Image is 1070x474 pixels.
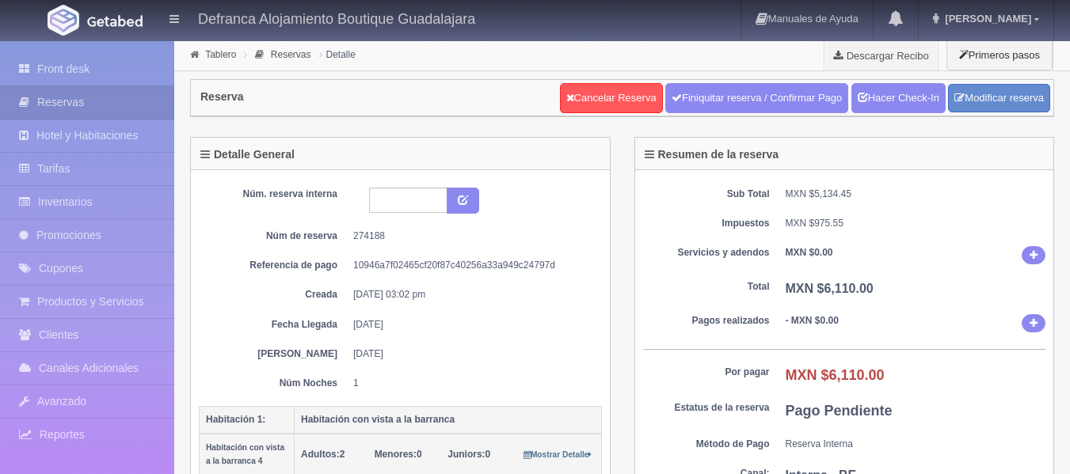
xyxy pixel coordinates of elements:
a: Reservas [271,49,311,60]
h4: Resumen de la reserva [645,149,779,161]
b: Habitación 1: [206,414,265,425]
dd: MXN $975.55 [786,217,1046,230]
dd: [DATE] [353,318,590,332]
dt: Núm. reserva interna [211,188,337,201]
dt: Núm de reserva [211,229,337,243]
a: Hacer Check-In [851,83,946,113]
h4: Defranca Alojamiento Boutique Guadalajara [198,8,475,28]
h4: Reserva [200,91,244,103]
dd: 274188 [353,229,590,243]
dt: Servicios y adendos [643,246,770,260]
dd: 10946a7f02465cf20f87c40256a33a949c24797d [353,259,590,272]
strong: Juniors: [447,449,485,460]
span: 0 [447,449,490,460]
img: Getabed [48,5,79,36]
b: - MXN $0.00 [786,315,839,326]
a: Cancelar Reserva [560,83,663,113]
th: Habitación con vista a la barranca [295,406,602,434]
dd: [DATE] 03:02 pm [353,288,590,301]
dt: Pagos realizados [643,314,770,328]
dd: 1 [353,377,590,390]
small: Habitación con vista a la barranca 4 [206,443,284,465]
span: 2 [301,449,345,460]
dt: Método de Pago [643,438,770,451]
span: [PERSON_NAME] [941,13,1031,25]
strong: Adultos: [301,449,340,460]
a: Modificar reserva [948,84,1050,113]
dd: [DATE] [353,347,590,361]
a: Mostrar Detalle [524,449,592,460]
button: Primeros pasos [946,40,1053,70]
dt: [PERSON_NAME] [211,347,337,361]
dt: Sub Total [643,188,770,201]
b: MXN $6,110.00 [786,367,885,383]
dt: Núm Noches [211,377,337,390]
dd: MXN $5,134.45 [786,188,1046,201]
dt: Total [643,280,770,294]
a: Tablero [205,49,236,60]
h4: Detalle General [200,149,295,161]
b: MXN $0.00 [786,247,833,258]
a: Finiquitar reserva / Confirmar Pago [665,83,848,113]
small: Mostrar Detalle [524,450,592,459]
span: 0 [375,449,422,460]
dt: Estatus de la reserva [643,401,770,415]
dt: Por pagar [643,366,770,379]
li: Detalle [315,47,360,62]
a: Descargar Recibo [824,40,938,71]
img: Getabed [87,15,143,27]
dt: Impuestos [643,217,770,230]
strong: Menores: [375,449,417,460]
b: MXN $6,110.00 [786,282,874,295]
dt: Fecha Llegada [211,318,337,332]
dd: Reserva Interna [786,438,1046,451]
b: Pago Pendiente [786,403,893,419]
dt: Referencia de pago [211,259,337,272]
dt: Creada [211,288,337,301]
